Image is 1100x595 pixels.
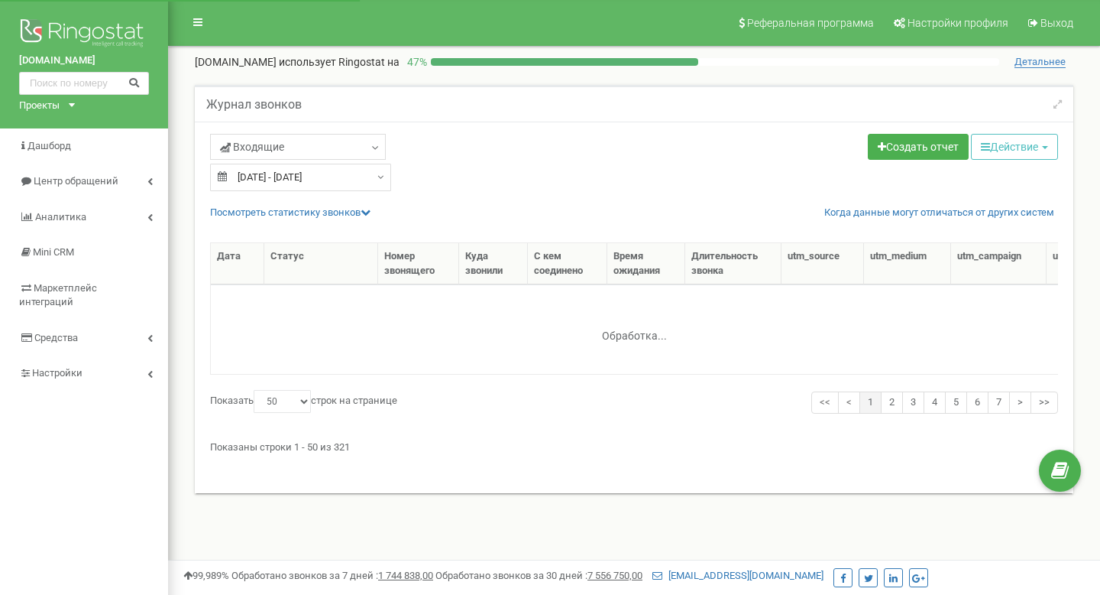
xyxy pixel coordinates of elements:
span: Маркетплейс интеграций [19,282,97,308]
a: > [1009,392,1031,414]
span: Дашборд [27,140,71,151]
span: Средства [34,332,78,343]
span: 99,989% [183,570,229,581]
span: Аналитика [35,211,86,223]
span: Выход [1040,17,1073,29]
th: Куда звонили [459,243,528,284]
a: 6 [966,392,988,414]
th: utm_source [781,243,863,284]
a: [DOMAIN_NAME] [19,54,149,68]
span: использует Ringostat на [279,56,400,68]
a: 5 [945,392,967,414]
p: 47 % [400,54,431,70]
a: 2 [881,392,903,414]
span: Настройки [32,367,82,379]
p: [DOMAIN_NAME] [195,54,400,70]
span: Mini CRM [33,246,74,258]
select: Показатьстрок на странице [254,390,311,413]
th: Длительность звонка [685,243,782,284]
label: Показать строк на странице [210,390,397,413]
div: Показаны строки 1 - 50 из 321 [210,434,1058,455]
a: Когда данные могут отличаться от других систем [824,206,1054,220]
a: 4 [924,392,946,414]
a: << [811,392,839,414]
img: Ringostat logo [19,15,149,54]
a: >> [1030,392,1058,414]
th: Номер звонящего [378,243,459,284]
a: 3 [902,392,924,414]
span: Детальнее [1014,56,1066,68]
th: С кем соединено [528,243,608,284]
span: Реферальная программа [747,17,874,29]
a: [EMAIL_ADDRESS][DOMAIN_NAME] [652,570,823,581]
a: 7 [988,392,1010,414]
a: Посмотреть cтатистику звонков [210,206,370,218]
button: Действие [971,134,1058,160]
span: Центр обращений [34,175,118,187]
a: 1 [859,392,882,414]
h5: Журнал звонков [206,98,302,112]
th: Статус [264,243,378,284]
div: Проекты [19,99,60,113]
a: Создать отчет [868,134,969,160]
th: utm_campaign [951,243,1047,284]
u: 7 556 750,00 [587,570,642,581]
th: utm_medium [864,243,952,284]
th: Дата [211,243,264,284]
span: Обработано звонков за 30 дней : [435,570,642,581]
span: Входящие [220,139,284,154]
th: Время ожидания [607,243,685,284]
div: Обработка... [539,317,730,340]
input: Поиск по номеру [19,72,149,95]
a: Входящие [210,134,386,160]
span: Настройки профиля [907,17,1008,29]
a: < [838,392,860,414]
span: Обработано звонков за 7 дней : [231,570,433,581]
u: 1 744 838,00 [378,570,433,581]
